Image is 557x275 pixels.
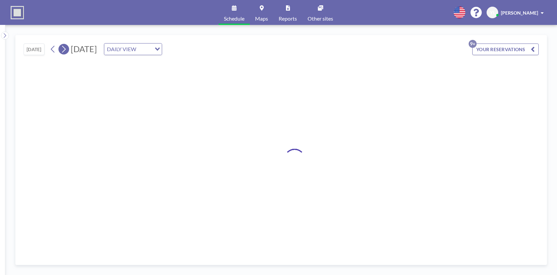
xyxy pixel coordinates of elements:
[490,10,495,16] span: YL
[279,16,297,21] span: Reports
[308,16,333,21] span: Other sites
[104,44,162,55] div: Search for option
[24,44,45,55] button: [DATE]
[11,6,24,19] img: organization-logo
[472,44,539,55] button: YOUR RESERVATIONS9+
[255,16,268,21] span: Maps
[138,45,151,53] input: Search for option
[71,44,97,54] span: [DATE]
[106,45,138,53] span: DAILY VIEW
[501,10,538,16] span: [PERSON_NAME]
[469,40,477,48] p: 9+
[224,16,244,21] span: Schedule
